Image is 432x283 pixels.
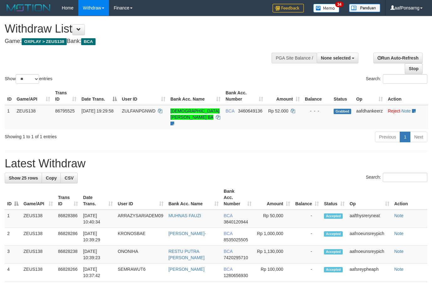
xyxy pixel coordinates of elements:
[122,108,155,113] span: ZULFANPGNWD
[349,4,380,12] img: panduan.png
[400,132,410,142] a: 1
[266,87,302,105] th: Amount: activate to sort column ascending
[383,173,427,182] input: Search:
[5,186,21,210] th: ID: activate to sort column descending
[115,228,166,246] td: KRONOSBAE
[272,53,317,63] div: PGA Site Balance /
[55,186,81,210] th: Trans ID: activate to sort column ascending
[321,186,347,210] th: Status: activate to sort column ascending
[373,53,423,63] a: Run Auto-Refresh
[81,264,115,281] td: [DATE] 10:37:42
[21,210,55,228] td: ZEUS138
[254,228,293,246] td: Rp 1,000,000
[238,108,263,113] span: Copy 3460649136 to clipboard
[115,246,166,264] td: ONONIHA
[169,213,201,218] a: MUHNAS FAUZI
[5,105,14,129] td: 1
[305,108,329,114] div: - - -
[293,186,321,210] th: Balance: activate to sort column ascending
[119,87,168,105] th: User ID: activate to sort column ascending
[347,246,392,264] td: aafnoeunsreypich
[254,186,293,210] th: Amount: activate to sort column ascending
[331,87,354,105] th: Status
[14,105,53,129] td: ZEUS138
[60,173,78,183] a: CSV
[81,186,115,210] th: Date Trans.: activate to sort column ascending
[405,63,423,74] a: Stop
[223,87,266,105] th: Bank Acc. Number: activate to sort column ascending
[226,108,234,113] span: BCA
[42,173,61,183] a: Copy
[5,228,21,246] td: 2
[224,255,248,260] span: Copy 7420295710 to clipboard
[354,105,385,129] td: aafdhankeerz
[169,231,206,236] a: [PERSON_NAME]-
[383,74,427,84] input: Search:
[21,186,55,210] th: Game/API: activate to sort column ascending
[392,186,428,210] th: Action
[81,228,115,246] td: [DATE] 10:39:29
[354,87,385,105] th: Op: activate to sort column ascending
[81,210,115,228] td: [DATE] 10:40:34
[115,264,166,281] td: SEMRAWUT6
[169,267,205,272] a: [PERSON_NAME]
[321,55,351,60] span: None selected
[334,109,351,114] span: Grabbed
[221,186,254,210] th: Bank Acc. Number: activate to sort column ascending
[55,210,81,228] td: 86828386
[254,246,293,264] td: Rp 1,130,000
[224,249,232,254] span: BCA
[313,4,340,13] img: Button%20Memo.svg
[46,176,57,181] span: Copy
[366,173,427,182] label: Search:
[366,74,427,84] label: Search:
[375,132,400,142] a: Previous
[302,87,331,105] th: Balance
[55,264,81,281] td: 86828266
[224,237,248,242] span: Copy 8535025505 to clipboard
[115,186,166,210] th: User ID: activate to sort column ascending
[293,228,321,246] td: -
[65,176,74,181] span: CSV
[385,87,428,105] th: Action
[224,231,232,236] span: BCA
[5,38,282,45] h4: Game: Bank:
[14,87,53,105] th: Game/API: activate to sort column ascending
[5,264,21,281] td: 4
[5,157,427,170] h1: Latest Withdraw
[324,267,343,272] span: Accepted
[273,4,304,13] img: Feedback.jpg
[347,186,392,210] th: Op: activate to sort column ascending
[21,228,55,246] td: ZEUS138
[335,2,344,7] span: 34
[347,210,392,228] td: aafthysreryneat
[79,87,119,105] th: Date Trans.: activate to sort column descending
[5,74,52,84] label: Show entries
[410,132,427,142] a: Next
[224,267,232,272] span: BCA
[402,108,411,113] a: Note
[388,108,400,113] a: Reject
[9,176,38,181] span: Show 25 rows
[5,23,282,35] h1: Withdraw List
[394,231,404,236] a: Note
[293,210,321,228] td: -
[5,87,14,105] th: ID
[55,228,81,246] td: 86828286
[21,246,55,264] td: ZEUS138
[81,246,115,264] td: [DATE] 10:39:23
[169,249,205,260] a: RESTU PUTRA [PERSON_NAME]
[16,74,39,84] select: Showentries
[254,264,293,281] td: Rp 100,000
[170,108,220,120] a: [DEMOGRAPHIC_DATA][PERSON_NAME] BA
[268,108,289,113] span: Rp 52.000
[166,186,221,210] th: Bank Acc. Name: activate to sort column ascending
[55,246,81,264] td: 86828238
[5,246,21,264] td: 3
[385,105,428,129] td: ·
[5,3,52,13] img: MOTION_logo.png
[394,249,404,254] a: Note
[53,87,79,105] th: Trans ID: activate to sort column ascending
[224,219,248,224] span: Copy 3840120944 to clipboard
[347,264,392,281] td: aafsreypheaph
